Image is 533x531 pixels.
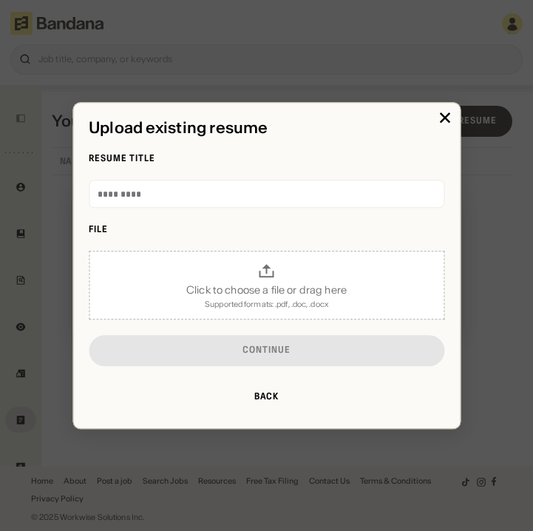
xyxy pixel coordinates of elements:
div: Resume Title [89,152,444,164]
div: File [89,223,444,235]
div: Upload existing resume [89,118,444,137]
div: Continue [242,346,291,355]
div: Supported formats: .pdf, .doc, .docx [205,300,328,308]
div: Back [254,393,279,402]
div: Click to choose a file or drag here [186,285,347,295]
